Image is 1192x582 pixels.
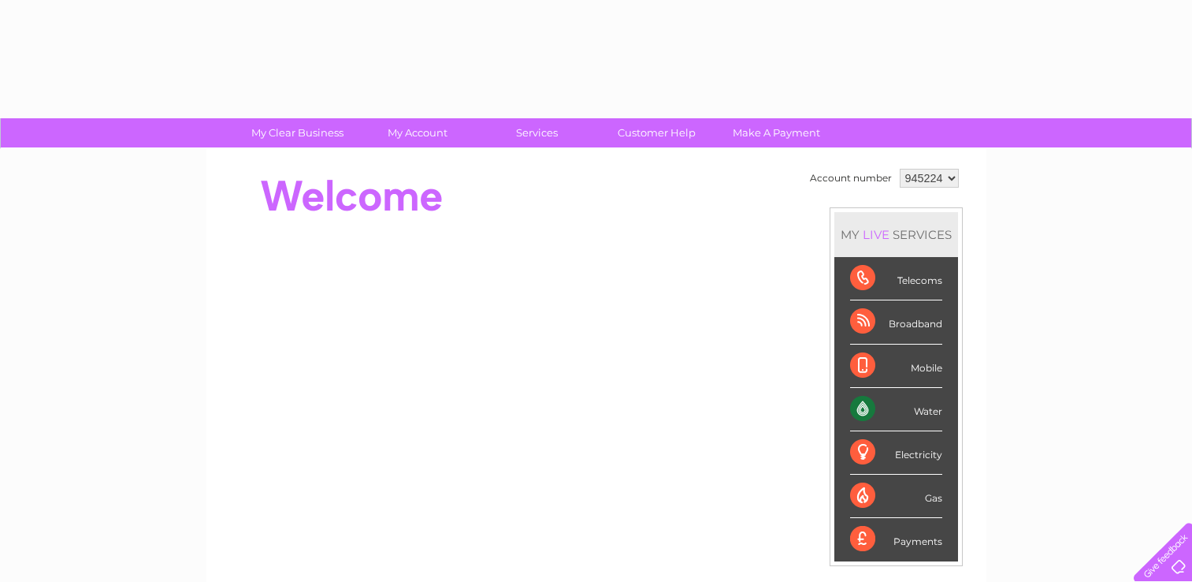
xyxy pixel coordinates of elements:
[860,227,893,242] div: LIVE
[592,118,722,147] a: Customer Help
[850,518,942,561] div: Payments
[850,345,942,388] div: Mobile
[352,118,482,147] a: My Account
[834,212,958,257] div: MY SERVICES
[711,118,841,147] a: Make A Payment
[850,475,942,518] div: Gas
[850,300,942,344] div: Broadband
[850,431,942,475] div: Electricity
[850,257,942,300] div: Telecoms
[806,165,896,192] td: Account number
[232,118,362,147] a: My Clear Business
[850,388,942,431] div: Water
[472,118,602,147] a: Services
